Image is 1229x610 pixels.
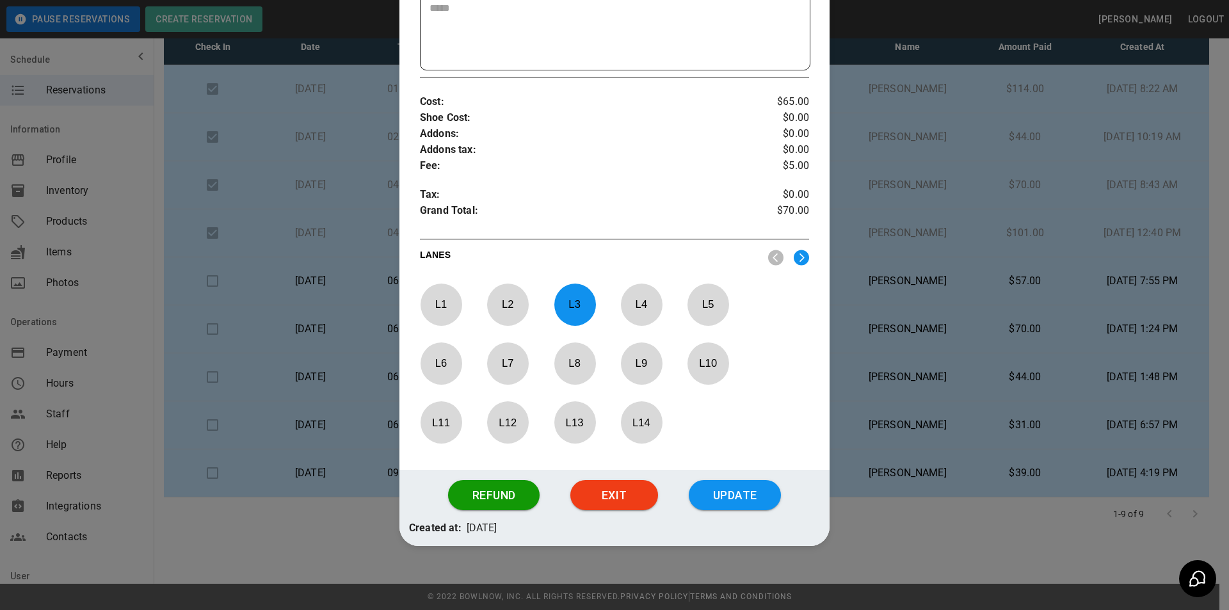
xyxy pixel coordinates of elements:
[420,248,758,266] p: LANES
[744,142,809,158] p: $0.00
[420,126,744,142] p: Addons :
[486,407,529,437] p: L 12
[554,407,596,437] p: L 13
[554,289,596,319] p: L 3
[620,289,663,319] p: L 4
[420,142,744,158] p: Addons tax :
[620,348,663,378] p: L 9
[467,520,497,536] p: [DATE]
[420,110,744,126] p: Shoe Cost :
[687,289,729,319] p: L 5
[689,480,781,511] button: Update
[486,348,529,378] p: L 7
[687,348,729,378] p: L 10
[744,110,809,126] p: $0.00
[744,94,809,110] p: $65.00
[554,348,596,378] p: L 8
[570,480,658,511] button: Exit
[448,480,540,511] button: Refund
[486,289,529,319] p: L 2
[420,289,462,319] p: L 1
[744,126,809,142] p: $0.00
[420,187,744,203] p: Tax :
[744,187,809,203] p: $0.00
[620,407,663,437] p: L 14
[420,158,744,174] p: Fee :
[409,520,462,536] p: Created at:
[420,407,462,437] p: L 11
[420,348,462,378] p: L 6
[420,203,744,222] p: Grand Total :
[794,250,809,266] img: right.svg
[420,94,744,110] p: Cost :
[744,203,809,222] p: $70.00
[744,158,809,174] p: $5.00
[768,250,783,266] img: nav_left.svg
